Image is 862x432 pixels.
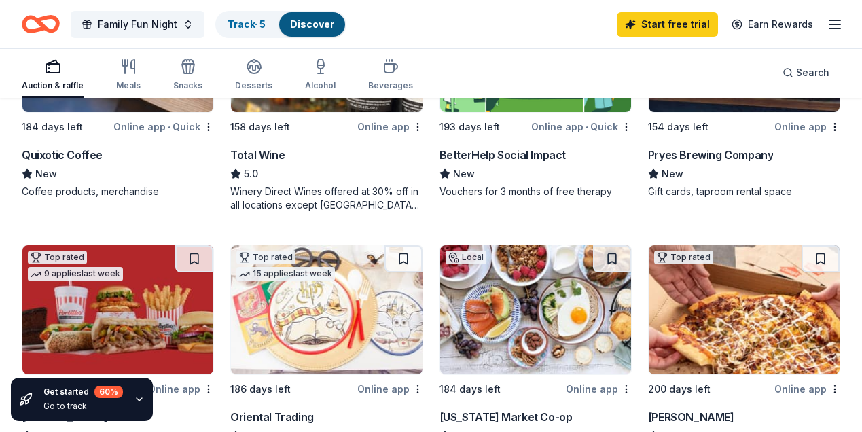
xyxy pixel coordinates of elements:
[305,80,336,91] div: Alcohol
[648,409,734,425] div: [PERSON_NAME]
[796,65,829,81] span: Search
[586,122,588,132] span: •
[236,267,335,281] div: 15 applies last week
[648,119,708,135] div: 154 days left
[230,409,314,425] div: Oriental Trading
[531,118,632,135] div: Online app Quick
[22,245,213,374] img: Image for Portillo's
[94,386,123,398] div: 60 %
[368,80,413,91] div: Beverages
[290,18,334,30] a: Discover
[235,80,272,91] div: Desserts
[357,380,423,397] div: Online app
[439,119,500,135] div: 193 days left
[453,166,475,182] span: New
[168,122,170,132] span: •
[654,251,713,264] div: Top rated
[774,118,840,135] div: Online app
[231,245,422,374] img: Image for Oriental Trading
[215,11,346,38] button: Track· 5Discover
[439,409,573,425] div: [US_STATE] Market Co-op
[617,12,718,37] a: Start free trial
[22,53,84,98] button: Auction & raffle
[357,118,423,135] div: Online app
[28,267,123,281] div: 9 applies last week
[723,12,821,37] a: Earn Rewards
[28,251,87,264] div: Top rated
[22,8,60,40] a: Home
[22,147,103,163] div: Quixotic Coffee
[446,251,486,264] div: Local
[439,147,566,163] div: BetterHelp Social Impact
[649,245,840,374] img: Image for Casey's
[772,59,840,86] button: Search
[22,80,84,91] div: Auction & raffle
[22,119,83,135] div: 184 days left
[774,380,840,397] div: Online app
[228,18,266,30] a: Track· 5
[173,80,202,91] div: Snacks
[236,251,295,264] div: Top rated
[440,245,631,374] img: Image for Mississippi Market Co-op
[35,166,57,182] span: New
[662,166,683,182] span: New
[230,381,291,397] div: 186 days left
[43,401,123,412] div: Go to track
[439,381,501,397] div: 184 days left
[43,386,123,398] div: Get started
[648,147,774,163] div: Pryes Brewing Company
[230,119,290,135] div: 158 days left
[113,118,214,135] div: Online app Quick
[98,16,177,33] span: Family Fun Night
[648,381,711,397] div: 200 days left
[235,53,272,98] button: Desserts
[71,11,204,38] button: Family Fun Night
[22,185,214,198] div: Coffee products, merchandise
[116,53,141,98] button: Meals
[566,380,632,397] div: Online app
[368,53,413,98] button: Beverages
[116,80,141,91] div: Meals
[305,53,336,98] button: Alcohol
[439,185,632,198] div: Vouchers for 3 months of free therapy
[230,147,285,163] div: Total Wine
[244,166,258,182] span: 5.0
[648,185,840,198] div: Gift cards, taproom rental space
[230,185,423,212] div: Winery Direct Wines offered at 30% off in all locations except [GEOGRAPHIC_DATA], [GEOGRAPHIC_DAT...
[173,53,202,98] button: Snacks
